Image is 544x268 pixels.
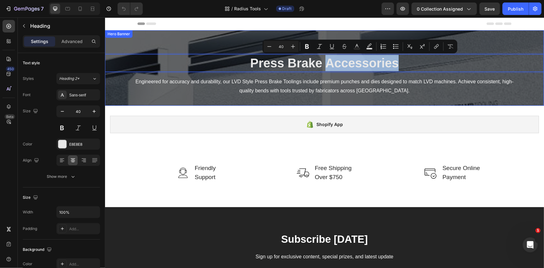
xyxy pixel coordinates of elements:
[23,171,100,182] button: Show more
[23,61,40,65] div: Text style
[536,228,541,233] span: 1
[2,2,46,15] button: 7
[47,173,76,180] div: Show more
[485,6,495,12] span: Save
[23,194,39,202] div: Size
[210,146,247,155] p: Free Shipping
[118,2,143,15] div: Undo/Redo
[41,5,44,12] p: 7
[282,7,292,11] span: Draft
[23,93,31,97] div: Font
[23,142,32,146] div: Color
[69,226,99,232] div: Add...
[38,235,401,244] p: Sign up for exclusive content, special prizes, and latest update
[38,215,401,229] p: Subscribe [DATE]
[23,227,37,231] div: Padding
[23,107,39,115] div: Size
[23,157,40,164] div: Align
[57,207,100,218] input: Auto
[6,66,15,71] div: 450
[262,40,457,53] div: Editor contextual toolbar
[23,210,33,214] div: Width
[181,23,195,32] span: Home
[211,103,238,111] div: Shopify App
[232,6,233,11] span: /
[61,39,83,44] p: Advanced
[72,149,84,162] img: Alt Image
[234,6,261,11] span: Radius Tools
[192,149,204,162] img: Alt Image
[90,146,111,164] p: Friendly Support
[1,14,26,19] div: Hero Banner
[523,237,538,252] iframe: Intercom live chat
[417,6,463,12] span: 0 collection assigned
[319,149,332,162] img: Alt Image
[30,23,98,29] p: Heading
[69,261,99,267] div: Add...
[337,146,375,164] p: Secure Online Payment
[412,2,477,15] button: 0 collection assigned
[23,262,32,266] div: Color
[202,23,258,32] span: Press Brake Accessories
[508,6,523,12] div: Publish
[479,2,500,15] button: Save
[69,92,99,98] div: Sans-serif
[1,37,438,54] p: Press Brake Accessories
[503,2,529,15] button: Publish
[59,76,79,81] span: Heading 2*
[210,155,247,164] p: Over $750
[23,76,34,81] div: Styles
[31,39,48,44] p: Settings
[23,246,53,254] div: Background
[5,114,15,119] div: Beta
[26,60,413,78] p: Engineered for accuracy and durability, our LVD Style Press Brake Toolings include premium punche...
[69,142,99,147] div: E8E8E8
[105,17,544,268] iframe: Design area
[56,73,100,84] button: Heading 2*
